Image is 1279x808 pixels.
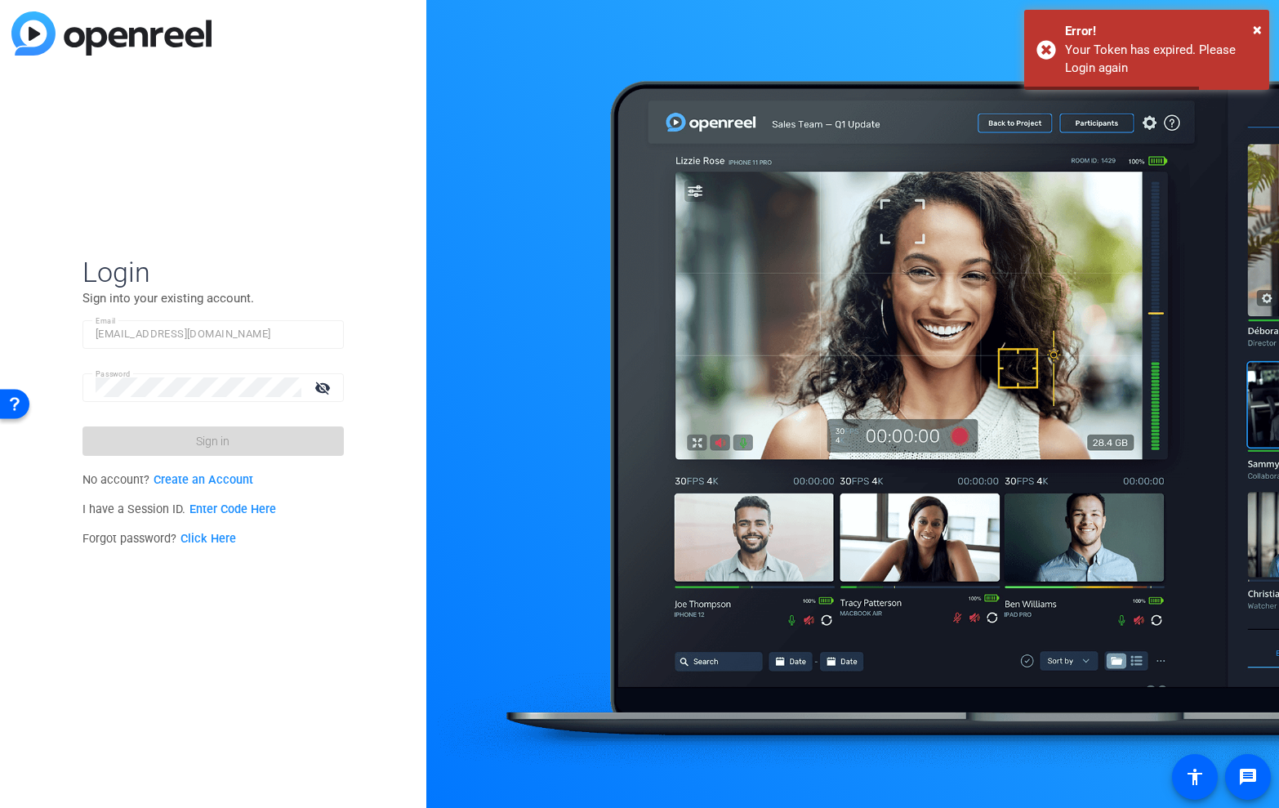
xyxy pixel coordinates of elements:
[305,376,344,400] mat-icon: visibility_off
[1238,767,1258,787] mat-icon: message
[1253,17,1262,42] button: Close
[1065,41,1257,78] div: Your Token has expired. Please Login again
[1253,20,1262,39] span: ×
[96,369,131,378] mat-label: Password
[96,316,116,325] mat-label: Email
[82,502,276,516] span: I have a Session ID.
[154,473,253,487] a: Create an Account
[1185,767,1205,787] mat-icon: accessibility
[82,255,344,289] span: Login
[189,502,276,516] a: Enter Code Here
[1065,22,1257,41] div: Error!
[82,532,236,546] span: Forgot password?
[82,289,344,307] p: Sign into your existing account.
[96,324,331,344] input: Enter Email Address
[11,11,212,56] img: blue-gradient.svg
[180,532,236,546] a: Click Here
[82,473,253,487] span: No account?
